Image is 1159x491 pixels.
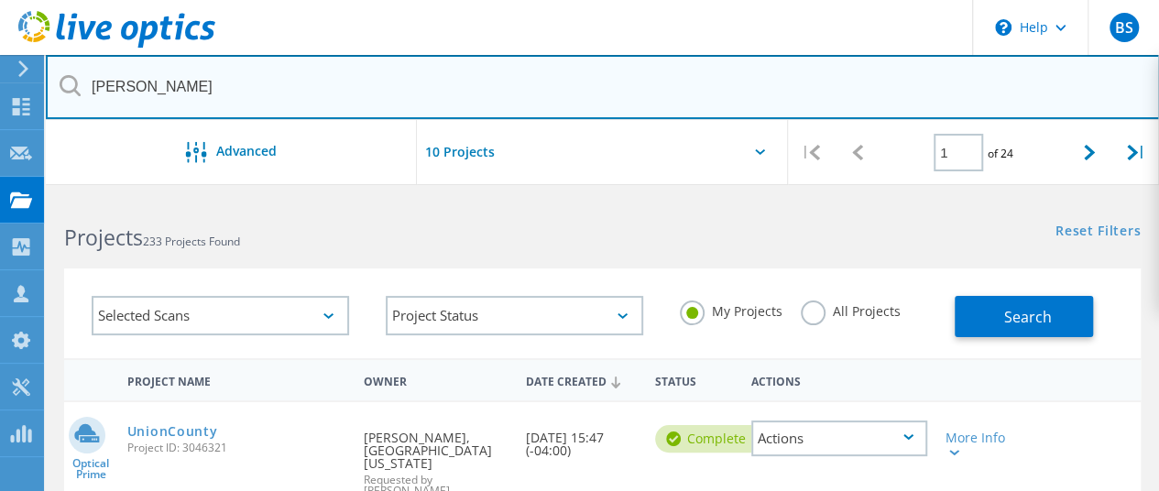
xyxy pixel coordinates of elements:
[18,38,215,51] a: Live Optics Dashboard
[355,363,516,397] div: Owner
[751,420,927,456] div: Actions
[127,442,346,453] span: Project ID: 3046321
[216,145,277,158] span: Advanced
[1055,224,1141,240] a: Reset Filters
[1112,120,1159,185] div: |
[680,300,782,318] label: My Projects
[646,363,743,397] div: Status
[517,402,646,475] div: [DATE] 15:47 (-04:00)
[788,120,835,185] div: |
[995,19,1011,36] svg: \n
[143,234,240,249] span: 233 Projects Found
[946,431,1013,457] div: More Info
[955,296,1093,337] button: Search
[801,300,901,318] label: All Projects
[64,223,143,252] b: Projects
[127,425,218,438] a: UnionCounty
[1114,20,1132,35] span: BS
[742,363,936,397] div: Actions
[517,363,646,398] div: Date Created
[118,363,355,397] div: Project Name
[64,458,118,480] span: Optical Prime
[386,296,643,335] div: Project Status
[655,425,764,453] div: Complete
[1004,307,1052,327] span: Search
[988,146,1013,161] span: of 24
[92,296,349,335] div: Selected Scans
